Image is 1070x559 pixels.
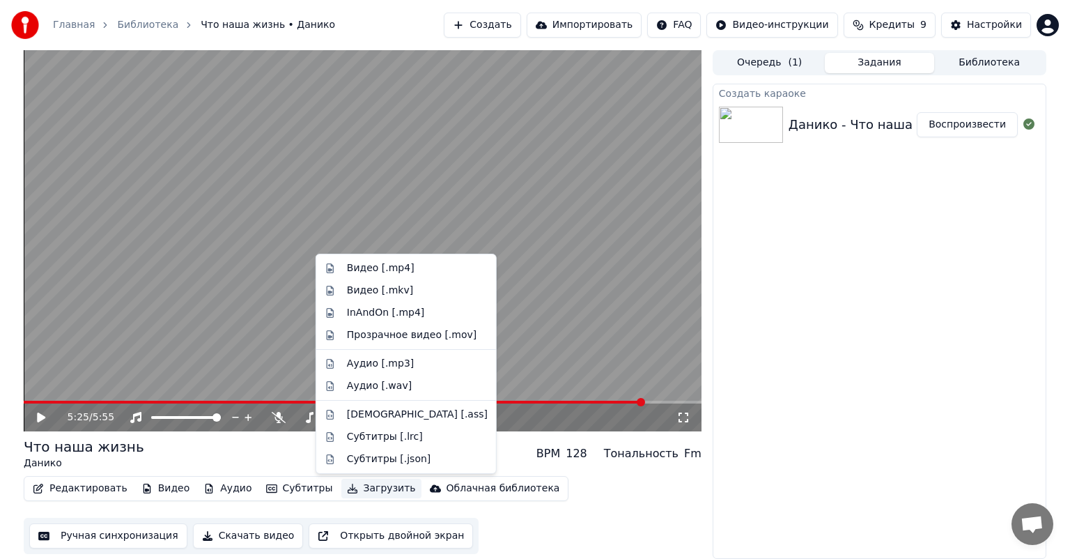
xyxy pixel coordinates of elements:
[24,437,144,457] div: Что наша жизнь
[347,452,431,466] div: Субтитры [.json]
[789,115,959,135] div: Данико - Что наша жизнь
[844,13,936,38] button: Кредиты9
[198,479,257,498] button: Аудио
[917,112,1018,137] button: Воспроизвести
[647,13,701,38] button: FAQ
[788,56,802,70] span: ( 1 )
[347,328,476,342] div: Прозрачное видео [.mov]
[347,284,413,298] div: Видео [.mkv]
[920,18,926,32] span: 9
[24,457,144,470] div: Данико
[967,18,1022,32] div: Настройки
[201,18,335,32] span: Что наша жизнь • Данико
[713,84,1046,101] div: Создать караоке
[444,13,520,38] button: Создать
[261,479,339,498] button: Субтитры
[347,261,414,275] div: Видео [.mp4]
[447,482,560,496] div: Облачная библиотека
[53,18,95,32] a: Главная
[347,357,414,371] div: Аудио [.mp3]
[193,523,304,549] button: Скачать видео
[117,18,178,32] a: Библиотека
[684,445,701,462] div: Fm
[93,411,114,424] span: 5:55
[536,445,560,462] div: BPM
[566,445,587,462] div: 128
[347,430,423,444] div: Субтитры [.lrc]
[869,18,915,32] span: Кредиты
[934,53,1044,73] button: Библиотека
[11,11,39,39] img: youka
[68,411,89,424] span: 5:25
[53,18,335,32] nav: breadcrumb
[29,523,187,549] button: Ручная синхронизация
[341,479,421,498] button: Загрузить
[347,408,488,422] div: [DEMOGRAPHIC_DATA] [.ass]
[68,411,101,424] div: /
[347,306,425,320] div: InAndOn [.mp4]
[347,379,412,393] div: Аудио [.wav]
[715,53,825,73] button: Очередь
[706,13,837,38] button: Видео-инструкции
[27,479,133,498] button: Редактировать
[527,13,642,38] button: Импортировать
[1011,503,1053,545] div: Открытый чат
[941,13,1031,38] button: Настройки
[136,479,196,498] button: Видео
[604,445,679,462] div: Тональность
[309,523,473,549] button: Открыть двойной экран
[825,53,935,73] button: Задания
